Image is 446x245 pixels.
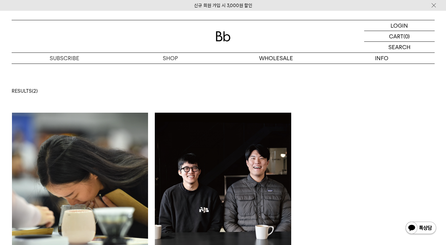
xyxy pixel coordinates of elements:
[216,31,231,41] img: 로고
[389,31,403,41] p: CART
[12,53,117,64] a: SUBSCRIBE
[403,31,410,41] p: (0)
[32,88,38,94] span: (2)
[223,53,329,64] p: WHOLESALE
[329,53,435,64] p: INFO
[12,88,435,94] p: RESULTS
[388,42,410,52] p: SEARCH
[364,31,435,42] a: CART (0)
[194,3,252,8] a: 신규 회원 가입 시 3,000원 할인
[117,53,223,64] a: SHOP
[405,221,437,236] img: 카카오톡 채널 1:1 채팅 버튼
[364,20,435,31] a: LOGIN
[391,20,408,31] p: LOGIN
